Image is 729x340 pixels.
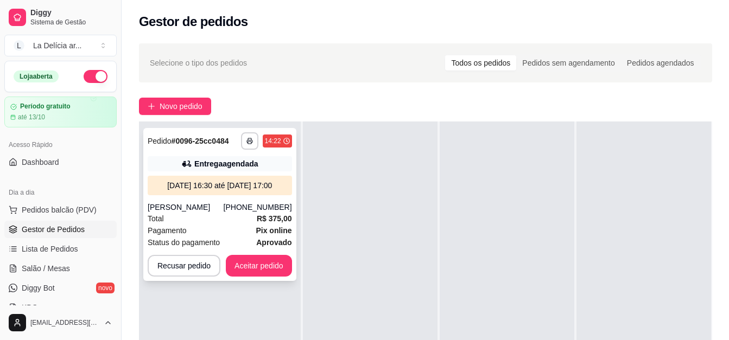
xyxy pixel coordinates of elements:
a: DiggySistema de Gestão [4,4,117,30]
span: Salão / Mesas [22,263,70,274]
article: Período gratuito [20,102,71,111]
button: Select a team [4,35,117,56]
strong: # 0096-25cc0484 [172,137,229,145]
strong: aprovado [256,238,291,247]
span: Pagamento [148,224,187,236]
div: La Delícia ar ... [33,40,82,51]
div: Todos os pedidos [445,55,516,70]
button: Aceitar pedido [226,255,292,277]
a: Período gratuitoaté 13/10 [4,97,117,127]
span: L [14,40,24,51]
button: Novo pedido [139,98,211,115]
span: Gestor de Pedidos [22,224,85,235]
div: [DATE] 16:30 até [DATE] 17:00 [152,180,288,191]
span: Diggy Bot [22,283,55,293]
div: Pedidos sem agendamento [516,55,620,70]
span: Pedido [148,137,172,145]
strong: R$ 375,00 [257,214,292,223]
h2: Gestor de pedidos [139,13,248,30]
a: Salão / Mesas [4,260,117,277]
button: Recusar pedido [148,255,220,277]
article: até 13/10 [18,113,45,121]
a: KDS [4,299,117,316]
button: Pedidos balcão (PDV) [4,201,117,219]
a: Diggy Botnovo [4,279,117,297]
button: [EMAIL_ADDRESS][DOMAIN_NAME] [4,310,117,336]
button: Alterar Status [84,70,107,83]
span: Selecione o tipo dos pedidos [150,57,247,69]
div: Entrega agendada [194,158,258,169]
a: Dashboard [4,153,117,171]
span: Lista de Pedidos [22,243,78,254]
span: KDS [22,302,37,313]
span: Sistema de Gestão [30,18,112,27]
div: [PHONE_NUMBER] [224,202,292,213]
span: Novo pedido [160,100,202,112]
span: Pedidos balcão (PDV) [22,204,97,215]
div: Dia a dia [4,184,117,201]
div: 14:22 [265,137,281,145]
a: Lista de Pedidos [4,240,117,258]
div: Acesso Rápido [4,136,117,153]
span: plus [148,102,155,110]
span: Status do pagamento [148,236,220,248]
div: Loja aberta [14,70,59,82]
a: Gestor de Pedidos [4,221,117,238]
span: [EMAIL_ADDRESS][DOMAIN_NAME] [30,318,99,327]
div: Pedidos agendados [621,55,700,70]
strong: Pix online [256,226,291,235]
div: [PERSON_NAME] [148,202,224,213]
span: Total [148,213,164,224]
span: Dashboard [22,157,59,168]
span: Diggy [30,8,112,18]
